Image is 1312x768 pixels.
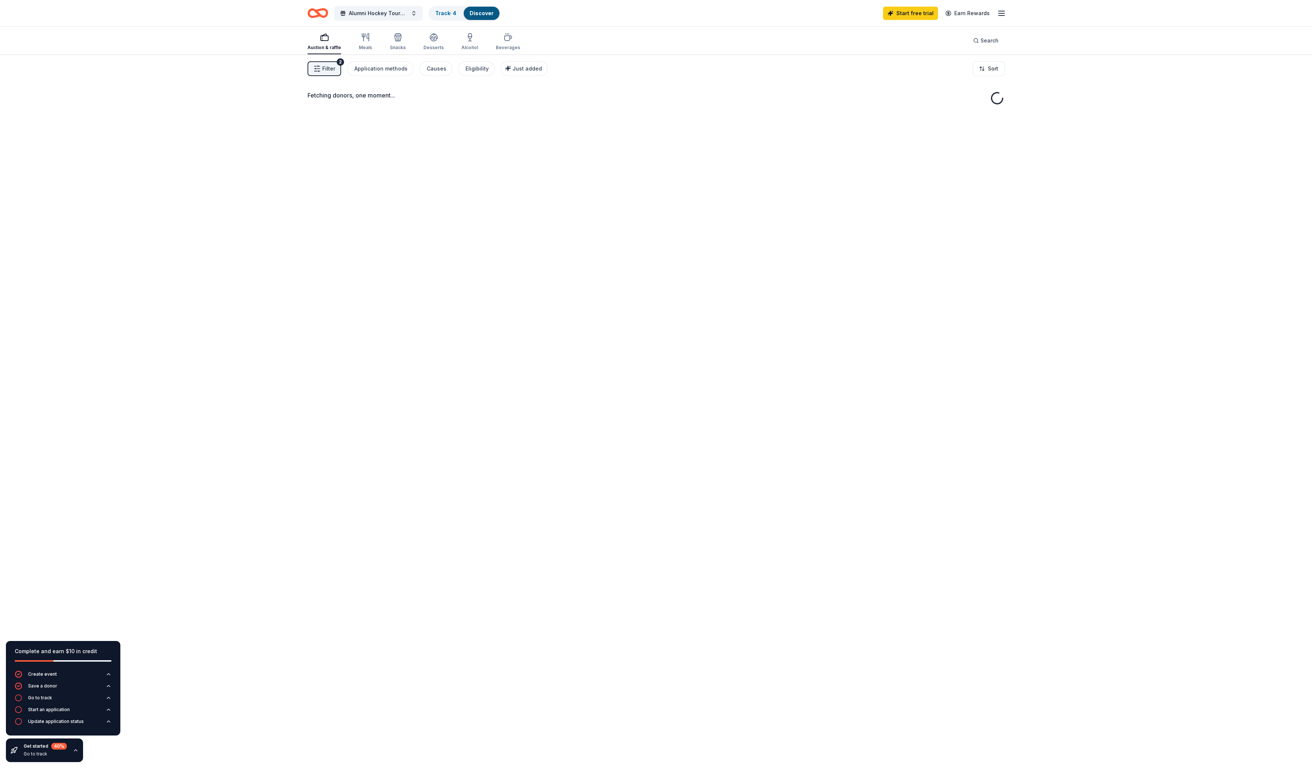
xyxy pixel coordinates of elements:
[308,91,1004,100] div: Fetching donors, one moment...
[470,10,494,16] a: Discover
[429,6,500,21] button: Track· 4Discover
[461,45,478,51] div: Alcohol
[51,743,67,750] div: 40 %
[967,33,1004,48] button: Search
[15,671,111,682] button: Create event
[496,45,520,51] div: Beverages
[308,45,341,51] div: Auction & raffle
[308,4,328,22] a: Home
[359,30,372,54] button: Meals
[988,64,998,73] span: Sort
[419,61,452,76] button: Causes
[349,9,408,18] span: Alumni Hockey Tournament
[28,707,70,713] div: Start an application
[512,65,542,72] span: Just added
[390,30,406,54] button: Snacks
[423,30,444,54] button: Desserts
[941,7,994,20] a: Earn Rewards
[308,30,341,54] button: Auction & raffle
[501,61,548,76] button: Just added
[334,6,423,21] button: Alumni Hockey Tournament
[427,64,446,73] div: Causes
[359,45,372,51] div: Meals
[15,706,111,718] button: Start an application
[458,61,495,76] button: Eligibility
[28,683,57,689] div: Save a donor
[15,694,111,706] button: Go to track
[466,64,489,73] div: Eligibility
[461,30,478,54] button: Alcohol
[423,45,444,51] div: Desserts
[24,751,67,757] div: Go to track
[435,10,456,16] a: Track· 4
[354,64,408,73] div: Application methods
[337,58,344,66] div: 2
[980,36,999,45] span: Search
[15,682,111,694] button: Save a donor
[390,45,406,51] div: Snacks
[496,30,520,54] button: Beverages
[28,695,52,701] div: Go to track
[347,61,413,76] button: Application methods
[15,718,111,730] button: Update application status
[24,743,67,750] div: Get started
[973,61,1004,76] button: Sort
[28,671,57,677] div: Create event
[308,61,341,76] button: Filter2
[883,7,938,20] a: Start free trial
[28,719,84,724] div: Update application status
[15,647,111,656] div: Complete and earn $10 in credit
[322,64,335,73] span: Filter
